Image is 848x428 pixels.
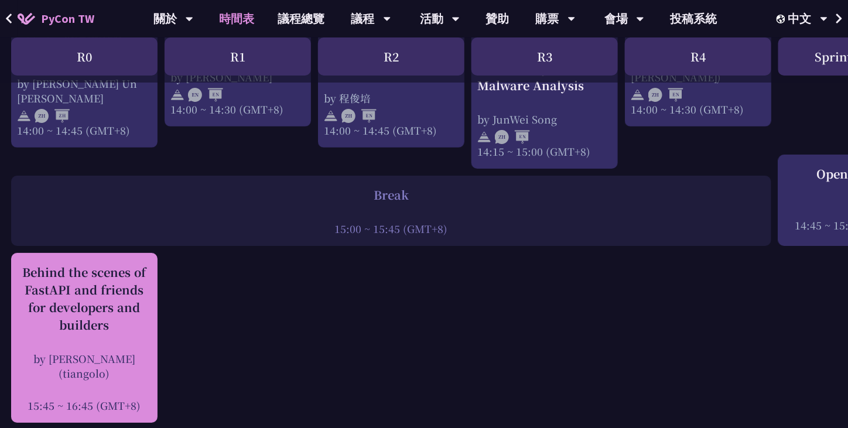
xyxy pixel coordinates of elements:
[17,351,152,381] div: by [PERSON_NAME] (tiangolo)
[170,88,184,102] img: svg+xml;base64,PHN2ZyB4bWxucz0iaHR0cDovL3d3dy53My5vcmcvMjAwMC9zdmciIHdpZHRoPSIyNCIgaGVpZ2h0PSIyNC...
[324,123,459,138] div: 14:00 ~ 14:45 (GMT+8)
[631,88,645,102] img: svg+xml;base64,PHN2ZyB4bWxucz0iaHR0cDovL3d3dy53My5vcmcvMjAwMC9zdmciIHdpZHRoPSIyNCIgaGVpZ2h0PSIyNC...
[17,263,152,334] div: Behind the scenes of FastAPI and friends for developers and builders
[17,398,152,413] div: 15:45 ~ 16:45 (GMT+8)
[341,109,377,123] img: ZHEN.371966e.svg
[17,263,152,413] a: Behind the scenes of FastAPI and friends for developers and builders by [PERSON_NAME] (tiangolo) ...
[18,13,35,25] img: Home icon of PyCon TW 2025
[631,102,765,117] div: 14:00 ~ 14:30 (GMT+8)
[477,144,612,159] div: 14:15 ~ 15:00 (GMT+8)
[170,102,305,117] div: 14:00 ~ 14:30 (GMT+8)
[35,109,70,123] img: ZHZH.38617ef.svg
[6,4,106,33] a: PyCon TW
[188,88,223,102] img: ENEN.5a408d1.svg
[477,130,491,144] img: svg+xml;base64,PHN2ZyB4bWxucz0iaHR0cDovL3d3dy53My5vcmcvMjAwMC9zdmciIHdpZHRoPSIyNCIgaGVpZ2h0PSIyNC...
[471,37,618,76] div: R3
[318,37,464,76] div: R2
[17,109,31,123] img: svg+xml;base64,PHN2ZyB4bWxucz0iaHR0cDovL3d3dy53My5vcmcvMjAwMC9zdmciIHdpZHRoPSIyNCIgaGVpZ2h0PSIyNC...
[11,37,158,76] div: R0
[777,15,788,23] img: Locale Icon
[17,123,152,138] div: 14:00 ~ 14:45 (GMT+8)
[477,30,612,159] a: Practical Python Malware Analysis by JunWei Song 14:15 ~ 15:00 (GMT+8)
[477,112,612,126] div: by JunWei Song
[165,37,311,76] div: R1
[324,109,338,123] img: svg+xml;base64,PHN2ZyB4bWxucz0iaHR0cDovL3d3dy53My5vcmcvMjAwMC9zdmciIHdpZHRoPSIyNCIgaGVpZ2h0PSIyNC...
[17,221,765,236] div: 15:00 ~ 15:45 (GMT+8)
[625,37,771,76] div: R4
[41,10,94,28] span: PyCon TW
[17,76,152,105] div: by [PERSON_NAME] Un [PERSON_NAME]
[324,91,459,105] div: by 程俊培
[17,186,765,204] div: Break
[648,88,683,102] img: ZHEN.371966e.svg
[495,130,530,144] img: ZHEN.371966e.svg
